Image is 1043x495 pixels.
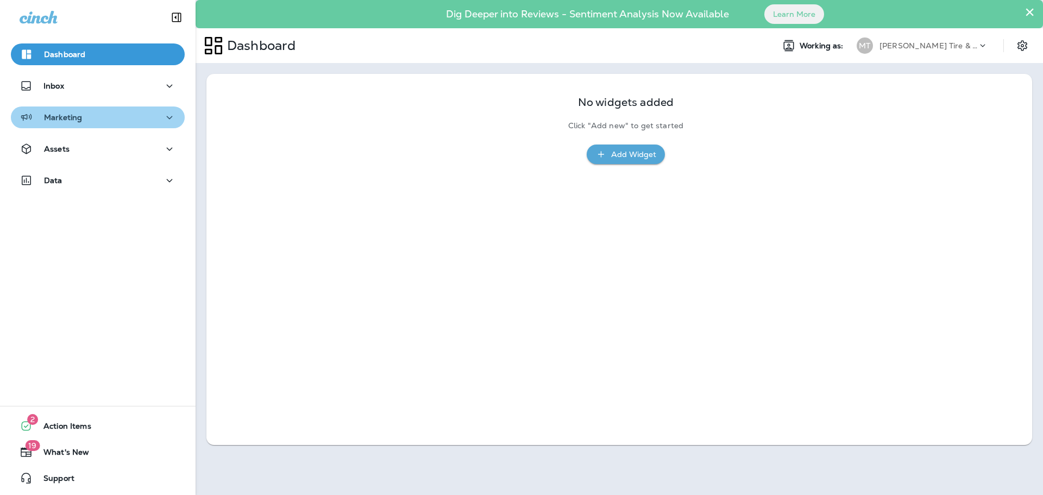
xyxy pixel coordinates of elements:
p: Dashboard [44,50,85,59]
button: Add Widget [587,145,665,165]
div: MT [857,37,873,54]
button: Settings [1013,36,1032,55]
p: Dashboard [223,37,296,54]
span: Action Items [33,422,91,435]
button: Inbox [11,75,185,97]
p: Marketing [44,113,82,122]
button: Support [11,467,185,489]
span: 19 [25,440,40,451]
p: Assets [44,145,70,153]
button: Learn More [764,4,824,24]
p: Inbox [43,82,64,90]
p: No widgets added [578,98,674,107]
span: 2 [27,414,38,425]
button: Dashboard [11,43,185,65]
p: Data [44,176,62,185]
button: Close [1025,3,1035,21]
p: Dig Deeper into Reviews - Sentiment Analysis Now Available [414,12,761,16]
div: Add Widget [611,148,656,161]
span: What's New [33,448,89,461]
button: Assets [11,138,185,160]
p: [PERSON_NAME] Tire & Auto [879,41,977,50]
button: Marketing [11,106,185,128]
button: 2Action Items [11,415,185,437]
button: Collapse Sidebar [161,7,192,28]
span: Working as: [800,41,846,51]
span: Support [33,474,74,487]
button: 19What's New [11,441,185,463]
button: Data [11,170,185,191]
p: Click "Add new" to get started [568,121,683,130]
